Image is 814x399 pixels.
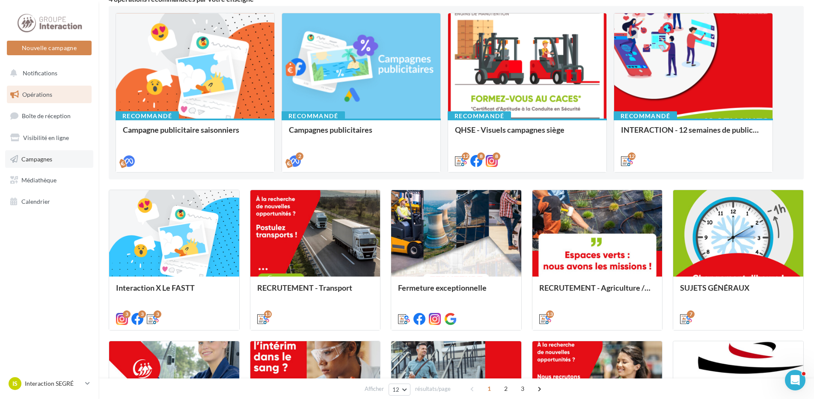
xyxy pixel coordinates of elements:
div: 3 [138,310,146,318]
a: Médiathèque [5,171,93,189]
div: 7 [687,310,695,318]
div: 12 [462,152,469,160]
div: 2 [296,152,303,160]
div: Recommandé [448,111,511,121]
div: RECRUTEMENT - Transport [257,283,374,301]
div: INTERACTION - 12 semaines de publication [621,125,766,143]
span: Médiathèque [21,176,56,184]
div: QHSE - Visuels campagnes siège [455,125,600,143]
a: IS Interaction SEGRÉ [7,375,92,392]
div: 3 [123,310,131,318]
iframe: Intercom live chat [785,370,805,390]
div: 8 [493,152,500,160]
span: Visibilité en ligne [23,134,69,141]
div: Campagnes publicitaires [289,125,434,143]
span: Opérations [22,91,52,98]
span: 12 [392,386,400,393]
div: Campagne publicitaire saisonniers [123,125,267,143]
span: résultats/page [415,385,451,393]
span: Afficher [365,385,384,393]
span: IS [12,379,18,388]
div: Interaction X Le FASTT [116,283,232,301]
a: Boîte de réception [5,107,93,125]
button: Nouvelle campagne [7,41,92,55]
div: Recommandé [614,111,677,121]
span: Campagnes [21,155,52,162]
span: 1 [482,382,496,396]
a: Calendrier [5,193,93,211]
button: 12 [389,384,410,396]
p: Interaction SEGRÉ [25,379,82,388]
a: Campagnes [5,150,93,168]
span: 2 [499,382,513,396]
a: Opérations [5,86,93,104]
div: Recommandé [116,111,179,121]
a: Visibilité en ligne [5,129,93,147]
div: Recommandé [282,111,345,121]
button: Notifications [5,64,90,82]
div: RECRUTEMENT - Agriculture / Espaces verts [539,283,656,301]
div: 12 [628,152,636,160]
div: 13 [264,310,272,318]
span: 3 [516,382,529,396]
span: Boîte de réception [22,112,71,119]
div: 8 [477,152,485,160]
div: Fermeture exceptionnelle [398,283,514,301]
span: Notifications [23,69,57,77]
div: 13 [546,310,554,318]
span: Calendrier [21,198,50,205]
div: 3 [154,310,161,318]
div: SUJETS GÉNÉRAUX [680,283,796,301]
